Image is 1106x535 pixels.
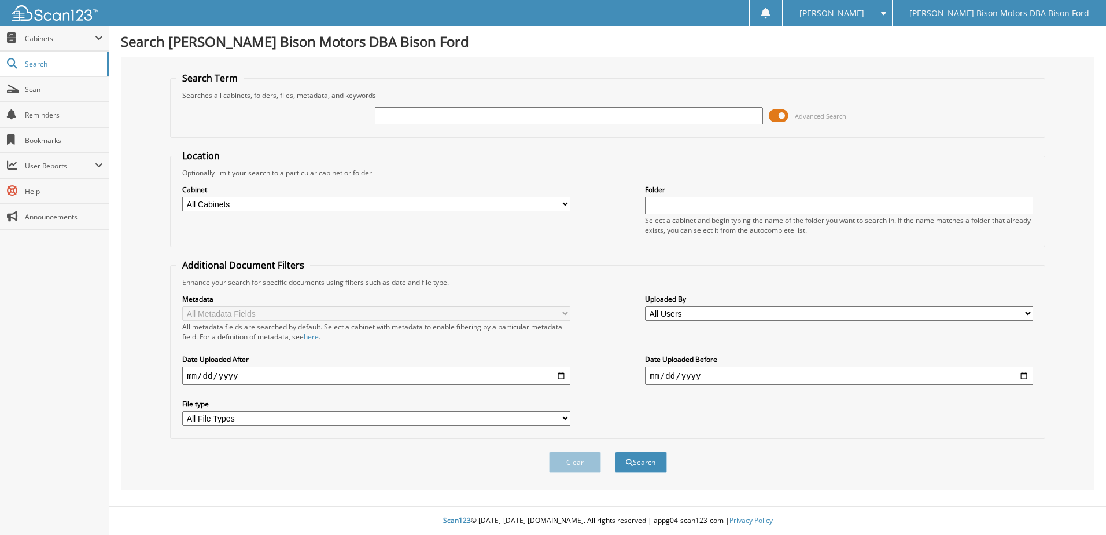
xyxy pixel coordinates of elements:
[25,161,95,171] span: User Reports
[25,59,101,69] span: Search
[176,259,310,272] legend: Additional Document Filters
[182,294,570,304] label: Metadata
[25,85,103,94] span: Scan
[12,5,98,21] img: scan123-logo-white.svg
[304,332,319,342] a: here
[182,185,570,195] label: Cabinet
[645,215,1033,235] div: Select a cabinet and begin typing the name of the folder you want to search in. If the name match...
[182,354,570,364] label: Date Uploaded After
[645,294,1033,304] label: Uploaded By
[182,399,570,409] label: File type
[645,185,1033,195] label: Folder
[909,10,1089,17] span: [PERSON_NAME] Bison Motors DBA Bison Ford
[121,32,1094,51] h1: Search [PERSON_NAME] Bison Motors DBA Bison Ford
[729,515,773,525] a: Privacy Policy
[645,367,1033,385] input: end
[25,34,95,43] span: Cabinets
[182,322,570,342] div: All metadata fields are searched by default. Select a cabinet with metadata to enable filtering b...
[25,135,103,145] span: Bookmarks
[176,72,244,85] legend: Search Term
[176,149,226,162] legend: Location
[176,168,1039,178] div: Optionally limit your search to a particular cabinet or folder
[799,10,864,17] span: [PERSON_NAME]
[443,515,471,525] span: Scan123
[176,90,1039,100] div: Searches all cabinets, folders, files, metadata, and keywords
[109,507,1106,535] div: © [DATE]-[DATE] [DOMAIN_NAME]. All rights reserved | appg04-scan123-com |
[795,112,846,120] span: Advanced Search
[615,452,667,473] button: Search
[1048,479,1106,535] iframe: Chat Widget
[25,110,103,120] span: Reminders
[25,186,103,196] span: Help
[25,212,103,222] span: Announcements
[549,452,601,473] button: Clear
[645,354,1033,364] label: Date Uploaded Before
[176,277,1039,287] div: Enhance your search for specific documents using filters such as date and file type.
[182,367,570,385] input: start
